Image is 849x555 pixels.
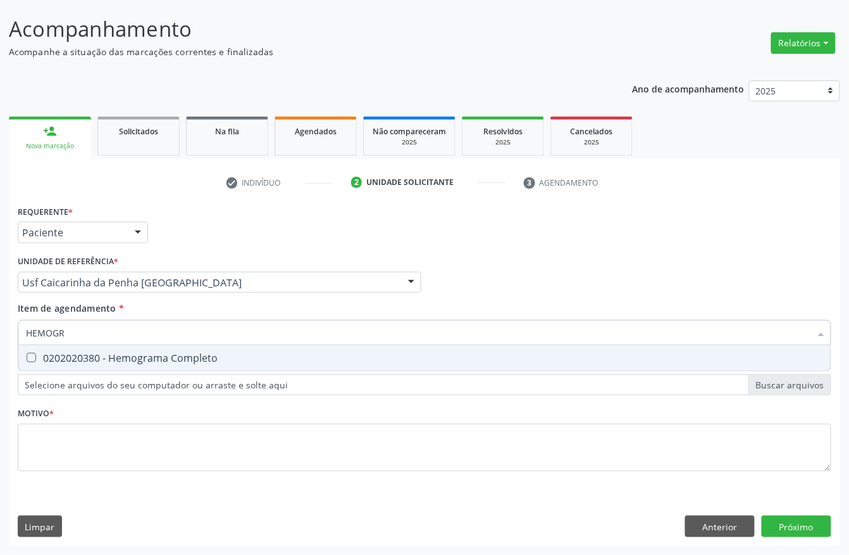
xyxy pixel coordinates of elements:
span: Cancelados [571,126,613,137]
label: Unidade de referência [18,252,118,272]
div: 2025 [373,137,446,147]
p: Ano de acompanhamento [633,80,745,96]
button: Próximo [762,516,831,537]
div: person_add [43,124,57,138]
span: Resolvidos [483,126,523,137]
div: 2025 [560,137,623,147]
div: Unidade solicitante [366,177,454,188]
div: 0202020380 - Hemograma Completo [26,353,823,363]
span: Paciente [22,226,122,239]
span: Usf Caicarinha da Penha [GEOGRAPHIC_DATA] [22,276,395,289]
button: Anterior [685,516,755,537]
span: Solicitados [119,126,158,137]
div: Nova marcação [18,141,82,151]
span: Não compareceram [373,126,446,137]
input: Buscar por procedimentos [26,320,810,345]
span: Agendados [295,126,337,137]
div: 2025 [471,137,535,147]
label: Requerente [18,202,73,222]
span: Na fila [215,126,239,137]
span: Item de agendamento [18,302,116,314]
div: 2 [351,177,363,188]
p: Acompanhe a situação das marcações correntes e finalizadas [9,45,591,58]
p: Acompanhamento [9,13,591,45]
button: Relatórios [771,32,836,54]
label: Motivo [18,404,54,424]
